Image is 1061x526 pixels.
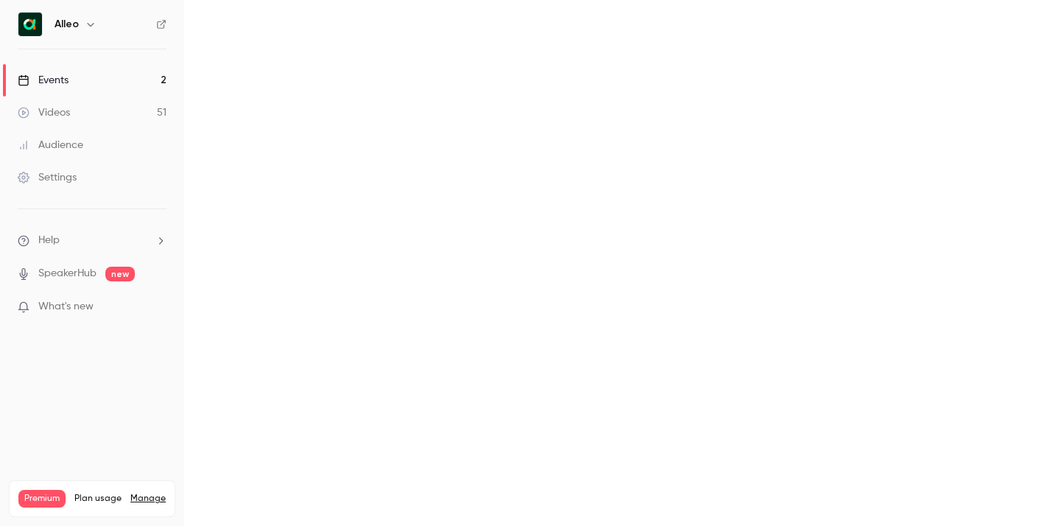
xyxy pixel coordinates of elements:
span: What's new [38,299,94,315]
div: Events [18,73,69,88]
div: Videos [18,105,70,120]
div: Settings [18,170,77,185]
img: Alleo [18,13,42,36]
a: SpeakerHub [38,266,97,281]
a: Manage [130,493,166,505]
span: Premium [18,490,66,508]
iframe: Noticeable Trigger [149,301,167,314]
h6: Alleo [55,17,79,32]
span: Plan usage [74,493,122,505]
li: help-dropdown-opener [18,233,167,248]
span: Help [38,233,60,248]
span: new [105,267,135,281]
div: Audience [18,138,83,152]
